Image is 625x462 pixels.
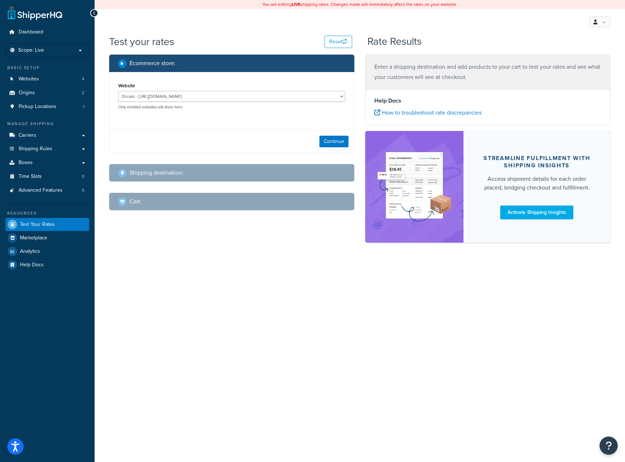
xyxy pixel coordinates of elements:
li: Origins [5,86,89,100]
a: Boxes [5,156,89,170]
span: Carriers [19,132,36,139]
span: Scope: Live [18,47,44,53]
li: Time Slots [5,170,89,183]
a: Activate Shipping Insights [500,206,573,219]
a: Websites4 [5,72,89,86]
b: LIVE [292,1,300,8]
h2: Cart : [130,198,142,205]
a: Shipping Rules [5,142,89,156]
span: 0 [82,174,84,180]
button: Continue [319,136,349,147]
span: Boxes [19,160,33,166]
span: 4 [82,76,84,82]
a: Advanced Features5 [5,184,89,197]
li: Websites [5,72,89,86]
span: Advanced Features [19,187,63,194]
button: Reset [325,36,352,48]
a: Dashboard [5,25,89,39]
span: Shipping Rules [19,146,52,152]
h2: Rate Results [367,36,422,47]
img: feature-image-si-e24932ea9b9fcd0ff835db86be1ff8d589347e8876e1638d903ea230a36726be.png [376,142,453,232]
span: Pickup Locations [19,104,56,110]
span: Marketplace [20,235,47,241]
div: Basic Setup [5,65,89,71]
a: Carriers [5,129,89,142]
h2: Shipping destination : [130,170,183,176]
div: Streamline Fulfillment with Shipping Insights [481,155,593,169]
p: Enter a shipping destination and add products to your cart to test your rates and see what your c... [374,62,601,82]
h2: Ecommerce store : [130,60,175,67]
a: Origins2 [5,86,89,100]
span: Time Slots [19,174,42,180]
span: 2 [82,90,84,96]
span: Test Your Rates [20,222,55,228]
a: Help Docs [5,258,89,271]
span: Help Docs [20,262,44,268]
h1: Test your rates [109,35,174,49]
span: 5 [82,187,84,194]
div: Access shipment details for each order placed, bridging checkout and fulfillment. [481,175,593,192]
li: Pickup Locations [5,100,89,113]
div: Manage Shipping [5,121,89,127]
span: Origins [19,90,35,96]
span: Websites [19,76,39,82]
div: Resources [5,210,89,216]
p: Only enabled websites will show here [118,104,345,110]
span: Analytics [20,248,40,255]
a: Test Your Rates [5,218,89,231]
span: Dashboard [19,29,43,35]
label: Website [118,83,135,88]
a: Analytics [5,245,89,258]
span: 1 [83,104,84,110]
h4: Help Docs [374,96,601,105]
li: Advanced Features [5,184,89,197]
a: Time Slots0 [5,170,89,183]
a: Marketplace [5,231,89,244]
a: How to troubleshoot rate discrepancies [374,108,482,117]
a: Pickup Locations1 [5,100,89,113]
button: Open Resource Center [600,437,618,455]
